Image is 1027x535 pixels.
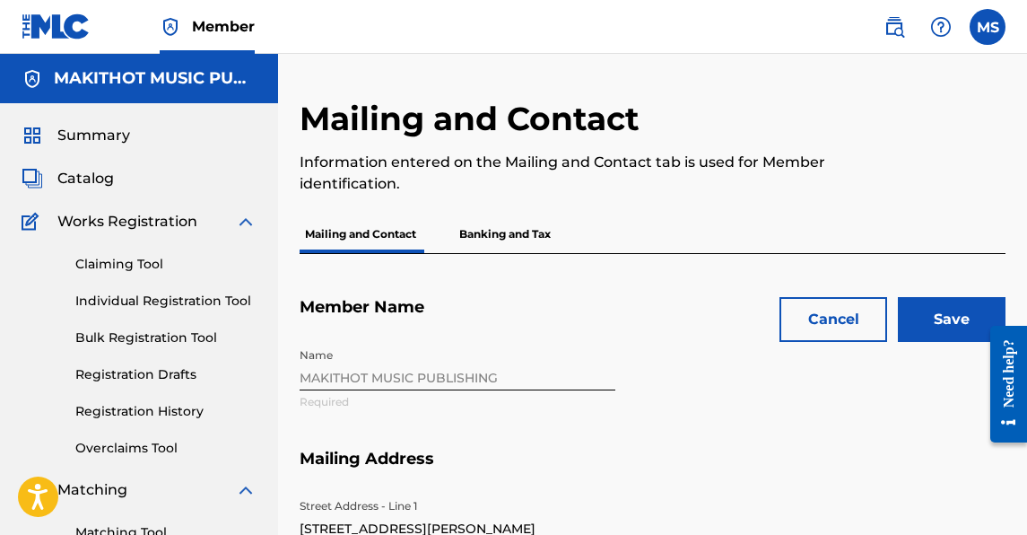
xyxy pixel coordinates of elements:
img: MLC Logo [22,13,91,39]
img: search [883,16,905,38]
iframe: Resource Center [977,311,1027,456]
img: Accounts [22,68,43,90]
h5: Mailing Address [300,449,1005,491]
img: Works Registration [22,211,45,232]
input: Save [898,297,1005,342]
span: Works Registration [57,211,197,232]
h5: Member Name [300,297,1005,339]
h2: Mailing and Contact [300,99,648,139]
a: Claiming Tool [75,255,257,274]
a: CatalogCatalog [22,168,114,189]
div: User Menu [970,9,1005,45]
a: Public Search [876,9,912,45]
img: Matching [22,479,44,501]
a: Overclaims Tool [75,439,257,458]
span: Matching [57,479,127,501]
a: Individual Registration Tool [75,292,257,311]
img: Top Rightsholder [160,16,181,38]
a: Bulk Registration Tool [75,329,257,347]
p: Banking and Tax [454,215,556,253]
span: Summary [57,125,130,146]
span: Member [192,16,255,37]
img: expand [235,479,257,501]
p: Information entered on the Mailing and Contact tab is used for Member identification. [300,152,843,195]
div: Help [923,9,959,45]
a: SummarySummary [22,125,130,146]
img: help [930,16,952,38]
span: Catalog [57,168,114,189]
img: Catalog [22,168,43,189]
p: Mailing and Contact [300,215,422,253]
a: Registration Drafts [75,365,257,384]
img: Summary [22,125,43,146]
button: Cancel [779,297,887,342]
h5: MAKITHOT MUSIC PUBLISHING [54,68,257,89]
a: Registration History [75,402,257,421]
img: expand [235,211,257,232]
